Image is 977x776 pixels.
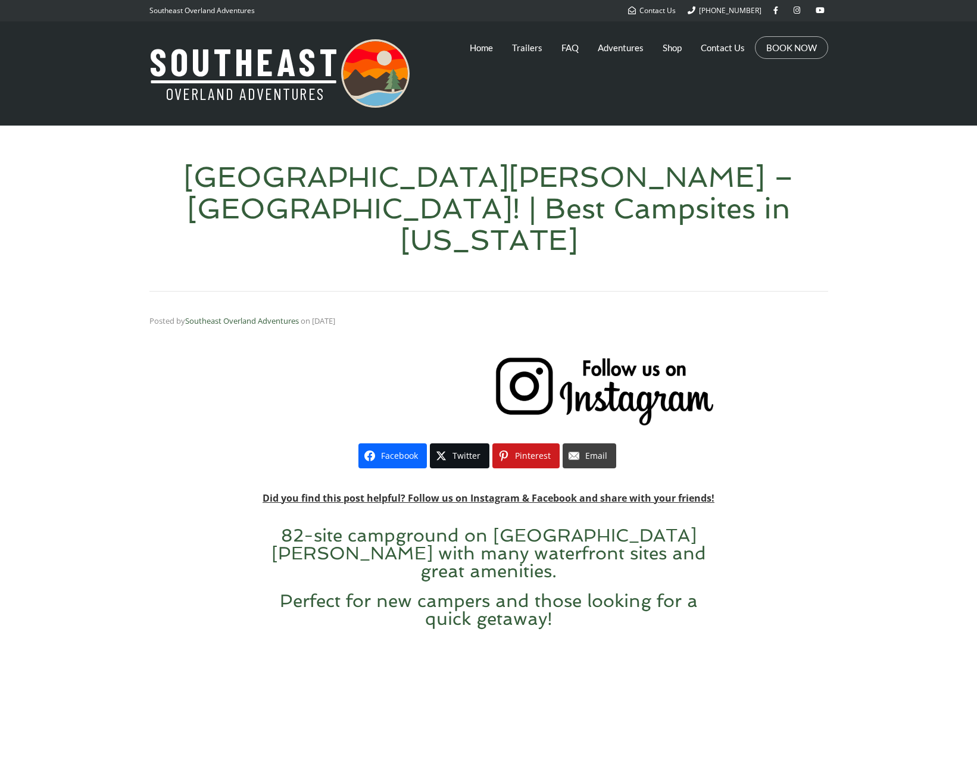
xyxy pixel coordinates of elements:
[766,42,817,54] a: BOOK NOW
[312,315,335,326] time: [DATE]
[639,5,676,15] span: Contact Us
[561,33,579,62] a: FAQ
[257,527,721,580] h3: 82-site campground on [GEOGRAPHIC_DATA][PERSON_NAME] with many waterfront sites and great amenities.
[257,592,721,628] h3: Perfect for new campers and those looking for a quick getaway!
[149,39,410,108] img: Southeast Overland Adventures
[598,33,644,62] a: Adventures
[301,315,310,326] span: on
[495,356,715,426] img: follow-us-on-instagram-southeast-overland-adventures.png
[149,3,255,18] p: Southeast Overland Adventures
[563,443,616,468] a: Email
[699,5,761,15] span: [PHONE_NUMBER]
[492,443,560,468] a: Pinterest
[183,160,794,256] h1: [GEOGRAPHIC_DATA][PERSON_NAME] – [GEOGRAPHIC_DATA]! | Best Campsites in [US_STATE]
[701,33,745,62] a: Contact Us
[381,452,418,460] span: Facebook
[512,33,542,62] a: Trailers
[185,315,299,326] a: Southeast Overland Adventures
[149,315,299,326] span: Posted by
[585,452,607,460] span: Email
[452,452,480,460] span: Twitter
[628,5,676,15] a: Contact Us
[688,5,761,15] a: [PHONE_NUMBER]
[430,443,489,468] a: Twitter
[515,452,551,460] span: Pinterest
[263,492,714,505] b: Did you find this post helpful? Follow us on Instagram & Facebook and share with your friends!
[663,33,682,62] a: Shop
[358,443,427,468] a: Facebook
[470,33,493,62] a: Home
